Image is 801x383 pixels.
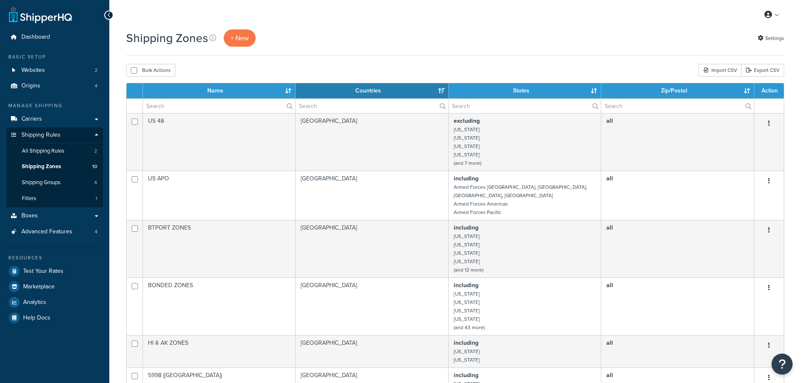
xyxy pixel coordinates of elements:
[454,266,484,274] small: (and 12 more)
[95,195,97,202] span: 1
[6,224,103,240] a: Advanced Features 4
[454,315,480,323] small: [US_STATE]
[454,223,478,232] b: including
[454,143,480,150] small: [US_STATE]
[6,29,103,45] a: Dashboard
[143,83,296,98] th: Name: activate to sort column ascending
[6,53,103,61] div: Basic Setup
[224,29,256,47] a: + New
[296,113,449,171] td: [GEOGRAPHIC_DATA]
[6,78,103,94] a: Origins 4
[606,338,613,347] b: all
[143,220,296,277] td: BTPORT ZONES
[22,195,36,202] span: Filters
[23,283,55,291] span: Marketplace
[6,254,103,261] div: Resources
[95,67,98,74] span: 2
[454,159,481,167] small: (and 7 more)
[296,83,449,98] th: Countries: activate to sort column ascending
[6,264,103,279] a: Test Your Rates
[454,348,480,355] small: [US_STATE]
[6,143,103,159] li: All Shipping Rules
[21,212,38,219] span: Boxes
[601,99,754,113] input: Search
[143,277,296,335] td: BONDED ZONES
[22,163,61,170] span: Shipping Zones
[772,354,793,375] button: Open Resource Center
[601,83,754,98] th: Zip/Postal: activate to sort column ascending
[21,82,40,90] span: Origins
[6,159,103,174] a: Shipping Zones 10
[23,268,63,275] span: Test Your Rates
[296,335,449,367] td: [GEOGRAPHIC_DATA]
[296,277,449,335] td: [GEOGRAPHIC_DATA]
[454,338,478,347] b: including
[6,159,103,174] li: Shipping Zones
[126,64,175,77] button: Bulk Actions
[454,241,480,248] small: [US_STATE]
[454,134,480,142] small: [US_STATE]
[23,299,46,306] span: Analytics
[454,324,485,331] small: (and 43 more)
[143,99,295,113] input: Search
[6,102,103,109] div: Manage Shipping
[6,191,103,206] a: Filters 1
[454,298,480,306] small: [US_STATE]
[6,143,103,159] a: All Shipping Rules 2
[21,228,72,235] span: Advanced Features
[449,83,601,98] th: States: activate to sort column ascending
[454,258,480,265] small: [US_STATE]
[606,371,613,380] b: all
[454,151,480,158] small: [US_STATE]
[6,295,103,310] a: Analytics
[6,111,103,127] a: Carriers
[6,127,103,143] a: Shipping Rules
[296,220,449,277] td: [GEOGRAPHIC_DATA]
[94,148,97,155] span: 2
[6,208,103,224] a: Boxes
[126,30,208,46] h1: Shipping Zones
[6,127,103,207] li: Shipping Rules
[454,281,478,290] b: including
[95,228,98,235] span: 4
[6,63,103,78] li: Websites
[92,163,97,170] span: 10
[6,310,103,325] a: Help Docs
[95,82,98,90] span: 4
[454,249,480,257] small: [US_STATE]
[454,290,480,298] small: [US_STATE]
[754,83,784,98] th: Action
[296,99,448,113] input: Search
[6,191,103,206] li: Filters
[741,64,784,77] a: Export CSV
[454,174,478,183] b: including
[9,6,72,23] a: ShipperHQ Home
[606,174,613,183] b: all
[454,356,480,364] small: [US_STATE]
[6,175,103,190] a: Shipping Groups 4
[454,232,480,240] small: [US_STATE]
[6,175,103,190] li: Shipping Groups
[606,281,613,290] b: all
[449,99,601,113] input: Search
[21,116,42,123] span: Carriers
[454,116,480,125] b: excluding
[454,200,508,208] small: Armed Forces Americas
[454,307,480,314] small: [US_STATE]
[6,279,103,294] a: Marketplace
[94,179,97,186] span: 4
[22,179,61,186] span: Shipping Groups
[21,67,45,74] span: Websites
[22,148,64,155] span: All Shipping Rules
[143,335,296,367] td: HI & AK ZONES
[454,183,587,199] small: Armed Forces [GEOGRAPHIC_DATA], [GEOGRAPHIC_DATA], [GEOGRAPHIC_DATA], [GEOGRAPHIC_DATA]
[454,371,478,380] b: including
[698,64,741,77] div: Import CSV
